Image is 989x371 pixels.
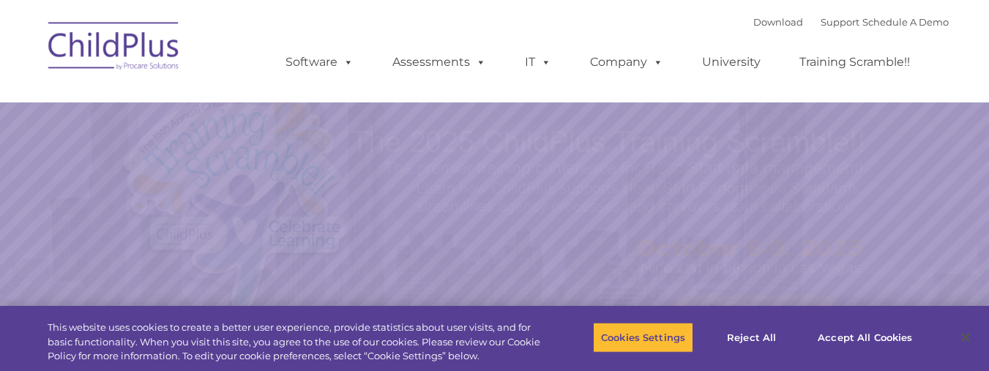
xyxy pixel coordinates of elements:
[378,48,501,77] a: Assessments
[48,321,544,364] div: This website uses cookies to create a better user experience, provide statistics about user visit...
[593,322,693,353] button: Cookies Settings
[41,12,187,85] img: ChildPlus by Procare Solutions
[706,322,797,353] button: Reject All
[271,48,368,77] a: Software
[753,16,949,28] font: |
[510,48,566,77] a: IT
[687,48,775,77] a: University
[753,16,803,28] a: Download
[821,16,859,28] a: Support
[575,48,678,77] a: Company
[785,48,925,77] a: Training Scramble!!
[949,321,982,353] button: Close
[672,295,835,339] a: Learn More
[862,16,949,28] a: Schedule A Demo
[810,322,920,353] button: Accept All Cookies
